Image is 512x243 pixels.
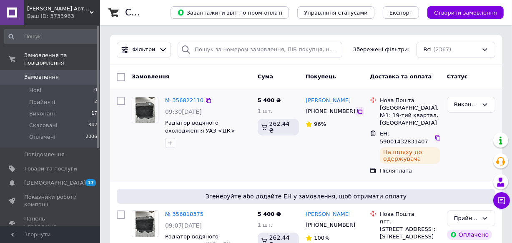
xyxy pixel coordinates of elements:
span: Показники роботи компанії [24,193,77,208]
div: пгт. [STREET_ADDRESS]: [STREET_ADDRESS] [380,218,440,241]
span: 342 [88,122,97,129]
img: Фото товару [136,211,155,237]
div: Нова Пошта [380,210,440,218]
span: Управління статусами [304,10,368,16]
span: 17 [91,110,97,118]
button: Створити замовлення [427,6,504,19]
button: Чат з покупцем [493,192,510,209]
span: Виконані [29,110,55,118]
span: Фільтри [133,46,156,54]
a: Фото товару [132,210,158,237]
span: 09:07[DATE] [165,222,202,229]
span: Прийняті [29,98,55,106]
span: Згенеруйте або додайте ЕН у замовлення, щоб отримати оплату [120,192,492,200]
span: Нові [29,87,41,94]
img: Фото товару [136,97,155,123]
span: 17 [85,179,96,186]
button: Завантажити звіт по пром-оплаті [171,6,289,19]
div: 262.44 ₴ [258,119,299,135]
span: Доставка та оплата [370,73,432,80]
span: Покупець [306,73,336,80]
span: 1 шт. [258,108,273,114]
span: Замовлення [24,73,59,81]
div: Післяплата [380,167,440,175]
div: [GEOGRAPHIC_DATA], №1: 19-тий квартал, [GEOGRAPHIC_DATA] [380,104,440,127]
span: 100% [314,235,329,241]
div: [PHONE_NUMBER] [304,220,356,230]
span: 96% [314,121,326,127]
span: (2367) [433,46,451,53]
span: Замовлення та повідомлення [24,52,100,67]
a: № 356818375 [165,211,203,217]
div: На шляху до одержувача [380,147,440,164]
a: № 356822110 [165,97,203,103]
input: Пошук за номером замовлення, ПІБ покупця, номером телефону, Email, номером накладної [178,42,342,58]
span: 2 [94,98,97,106]
a: [PERSON_NAME] [306,97,351,105]
button: Управління статусами [297,6,374,19]
h1: Список замовлень [125,8,210,18]
a: [PERSON_NAME] [306,210,351,218]
span: ЕН: 59001432831407 [380,130,428,145]
span: Повідомлення [24,151,65,158]
button: Експорт [383,6,419,19]
span: Товари та послуги [24,165,77,173]
span: 1 шт. [258,222,273,228]
span: Збережені фільтри: [353,46,410,54]
a: Створити замовлення [419,9,504,15]
input: Пошук [4,29,98,44]
div: [PHONE_NUMBER] [304,106,356,117]
span: Експорт [389,10,413,16]
span: 5 400 ₴ [258,97,281,103]
span: Cума [258,73,273,80]
span: Всі [424,46,432,54]
span: 0 [94,87,97,94]
div: Нова Пошта [380,97,440,104]
span: Завантажити звіт по пром-оплаті [177,9,282,16]
span: [DEMOGRAPHIC_DATA] [24,179,86,187]
span: Створити замовлення [434,10,497,16]
span: Панель управління [24,215,77,230]
span: Скасовані [29,122,58,129]
a: Радіатор водяного охолодження УАЗ <ДК> алюміній 2-х рядний [PHONE_NUMBER]А [165,120,235,149]
span: Статус [447,73,468,80]
span: Оплачені [29,133,55,141]
a: Фото товару [132,97,158,123]
div: Оплачено [447,230,492,240]
span: Замовлення [132,73,169,80]
div: Ваш ID: 3733963 [27,13,100,20]
span: 5 400 ₴ [258,211,281,217]
div: Прийнято [454,214,478,223]
div: Виконано [454,100,478,109]
span: 2006 [85,133,97,141]
span: ФОП Полянський О. А. Автозапчастини [27,5,90,13]
span: 09:30[DATE] [165,108,202,115]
